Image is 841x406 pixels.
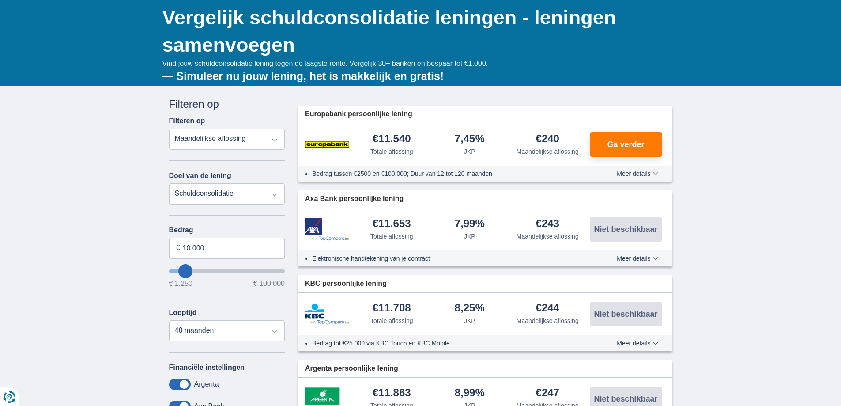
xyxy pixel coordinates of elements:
[594,395,657,403] span: Niet beschikbaar
[373,218,411,230] div: €11.653
[610,255,665,262] button: Meer details
[536,218,559,230] div: €243
[373,303,411,315] div: €11.708
[169,226,285,234] label: Bedrag
[162,4,672,59] h1: Vergelijk schuldconsolidatie leningen - leningen samenvoegen
[517,316,579,325] div: Maandelijkse aflossing
[305,364,398,374] span: Argenta persoonlijke lening
[370,232,413,241] div: Totale aflossing
[305,133,349,156] img: product.pl.alt Europabank
[373,133,411,145] div: €11.540
[312,339,585,348] li: Bedrag tot €25.000 via KBC Touch en KBC Mobile
[536,387,559,399] div: €247
[594,225,657,233] span: Niet beschikbaar
[536,133,559,145] div: €240
[610,340,665,347] button: Meer details
[169,309,197,317] label: Looptijd
[590,132,662,157] button: Ga verder
[162,70,444,82] b: — Simuleer nu jouw lening, het is makkelijk en gratis!
[610,170,665,177] button: Meer details
[169,364,245,372] label: Financiële instellingen
[169,97,285,112] div: Filteren op
[305,109,412,119] span: Europabank persoonlijke lening
[373,387,411,399] div: €11.863
[617,255,658,262] span: Meer details
[455,133,485,145] div: 7,45%
[464,316,475,325] div: JKP
[617,340,658,346] span: Meer details
[312,169,585,178] li: Bedrag tussen €2500 en €100.000; Duur van 12 tot 120 maanden
[194,380,219,388] label: Argenta
[455,303,485,315] div: 8,25%
[607,140,644,148] span: Ga verder
[617,171,658,177] span: Meer details
[370,316,413,325] div: Totale aflossing
[464,147,475,156] div: JKP
[169,117,205,125] label: Filteren op
[455,387,485,399] div: 8,99%
[162,59,672,84] div: Vind jouw schuldconsolidatie lening tegen de laagste rente. Vergelijk 30+ banken en bespaar tot €...
[305,194,404,204] span: Axa Bank persoonlijke lening
[253,280,285,287] span: € 100.000
[169,280,192,287] span: € 1.250
[594,310,657,318] span: Niet beschikbaar
[305,279,387,289] span: KBC persoonlijke lening
[590,302,662,326] button: Niet beschikbaar
[536,303,559,315] div: €244
[517,147,579,156] div: Maandelijkse aflossing
[305,304,349,325] img: product.pl.alt KBC
[455,218,485,230] div: 7,99%
[169,172,231,180] label: Doel van de lening
[370,147,413,156] div: Totale aflossing
[176,243,180,253] span: €
[590,217,662,242] button: Niet beschikbaar
[517,232,579,241] div: Maandelijkse aflossing
[305,218,349,241] img: product.pl.alt Axa Bank
[464,232,475,241] div: JKP
[312,254,585,263] li: Elektronische handtekening van je contract
[169,269,285,273] input: wantToBorrow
